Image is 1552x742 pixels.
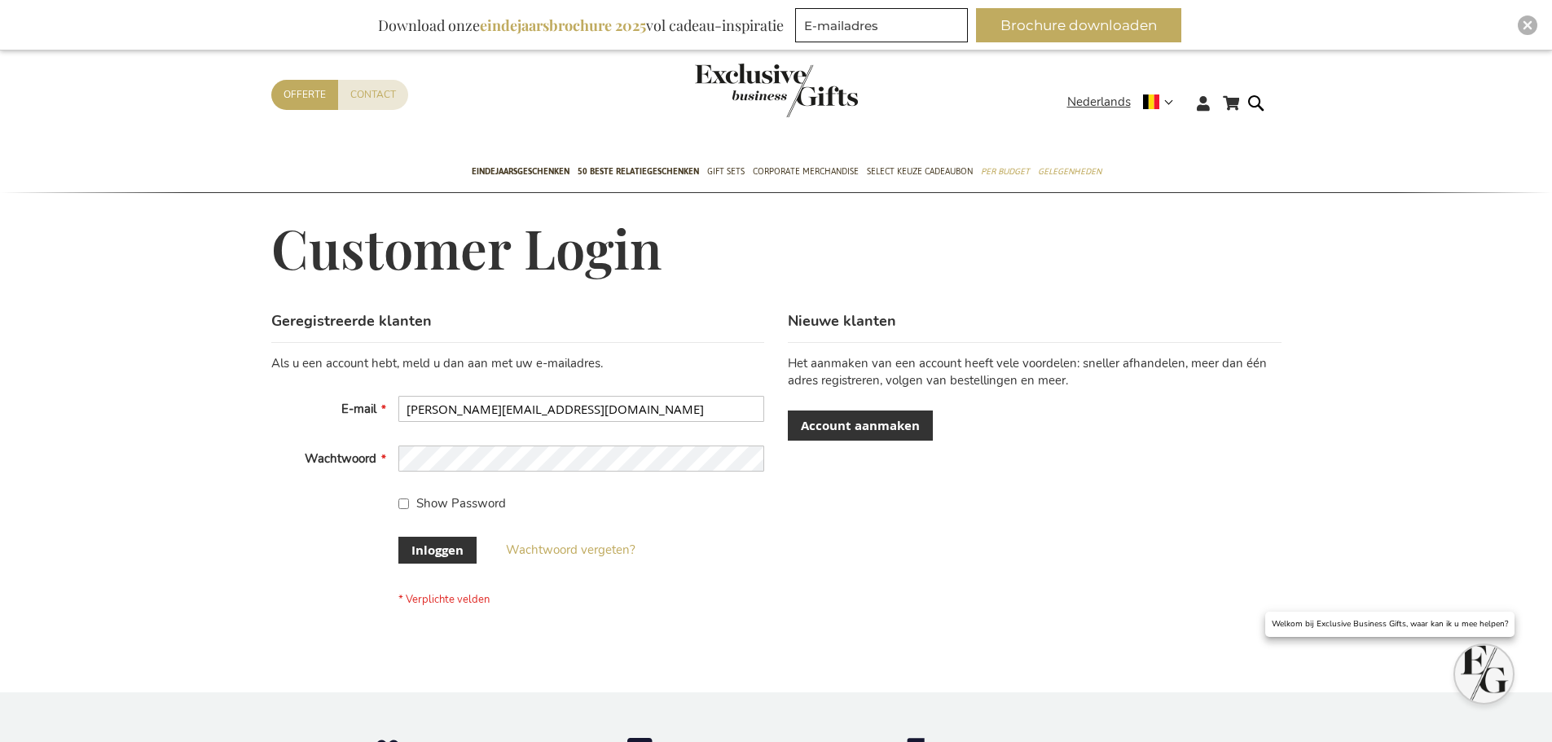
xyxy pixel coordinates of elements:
[305,450,376,467] span: Wachtwoord
[788,355,1281,390] p: Het aanmaken van een account heeft vele voordelen: sneller afhandelen, meer dan één adres registr...
[506,542,635,559] a: Wachtwoord vergeten?
[788,411,933,441] a: Account aanmaken
[398,537,477,564] button: Inloggen
[338,80,408,110] a: Contact
[695,64,858,117] img: Exclusive Business gifts logo
[371,8,791,42] div: Download onze vol cadeau-inspiratie
[271,80,338,110] a: Offerte
[398,396,764,422] input: E-mail
[398,498,409,509] input: Show Password
[411,542,464,559] span: Inloggen
[795,8,968,42] input: E-mailadres
[416,495,506,511] span: Show Password
[341,401,376,417] span: E-mail
[271,355,764,372] div: Als u een account hebt, meld u dan aan met uw e-mailadres.
[976,8,1181,42] button: Brochure downloaden
[867,163,973,180] span: Select Keuze Cadeaubon
[1067,93,1184,112] div: Nederlands
[578,163,699,180] span: 50 beste relatiegeschenken
[795,8,973,47] form: marketing offers and promotions
[1038,163,1101,180] span: Gelegenheden
[480,15,646,35] b: eindejaarsbrochure 2025
[1067,93,1131,112] span: Nederlands
[707,163,745,180] span: Gift Sets
[271,311,432,331] strong: Geregistreerde klanten
[801,417,920,434] span: Account aanmaken
[981,163,1030,180] span: Per Budget
[1523,20,1532,30] img: Close
[506,542,635,558] span: Wachtwoord vergeten?
[695,64,776,117] a: store logo
[753,163,859,180] span: Corporate Merchandise
[472,163,569,180] span: Eindejaarsgeschenken
[788,311,896,331] strong: Nieuwe klanten
[271,213,662,283] span: Customer Login
[1518,15,1537,35] div: Close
